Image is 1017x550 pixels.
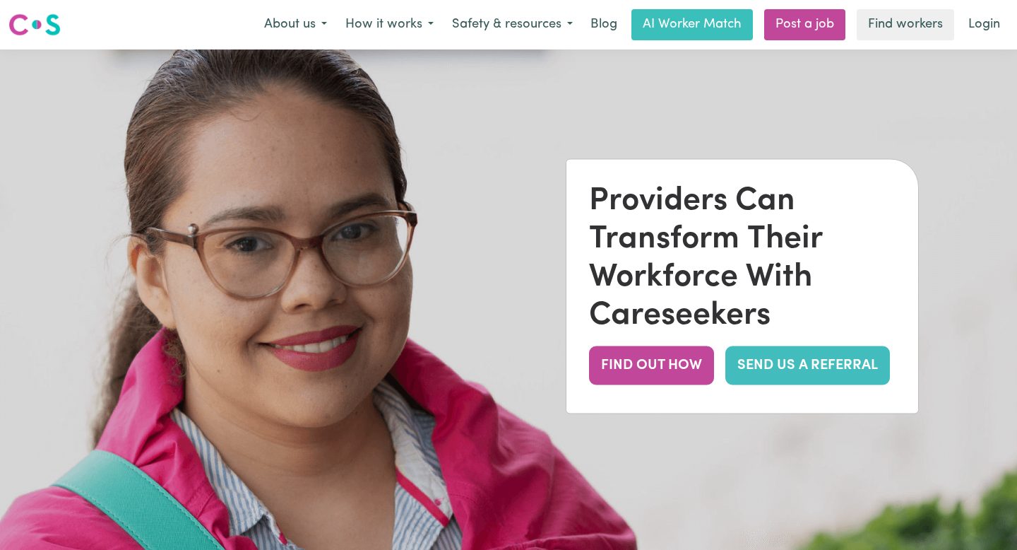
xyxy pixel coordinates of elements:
a: Blog [582,9,626,40]
iframe: Button to launch messaging window [961,493,1006,539]
a: SEND US A REFERRAL [725,346,890,385]
button: About us [255,10,336,40]
a: AI Worker Match [631,9,753,40]
a: Careseekers logo [8,8,61,41]
div: Providers Can Transform Their Workforce With Careseekers [589,182,896,334]
a: Login [960,9,1009,40]
button: FIND OUT HOW [589,346,714,385]
a: Find workers [857,9,954,40]
img: Careseekers logo [8,12,61,37]
a: Post a job [764,9,845,40]
button: How it works [336,10,443,40]
button: Safety & resources [443,10,582,40]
